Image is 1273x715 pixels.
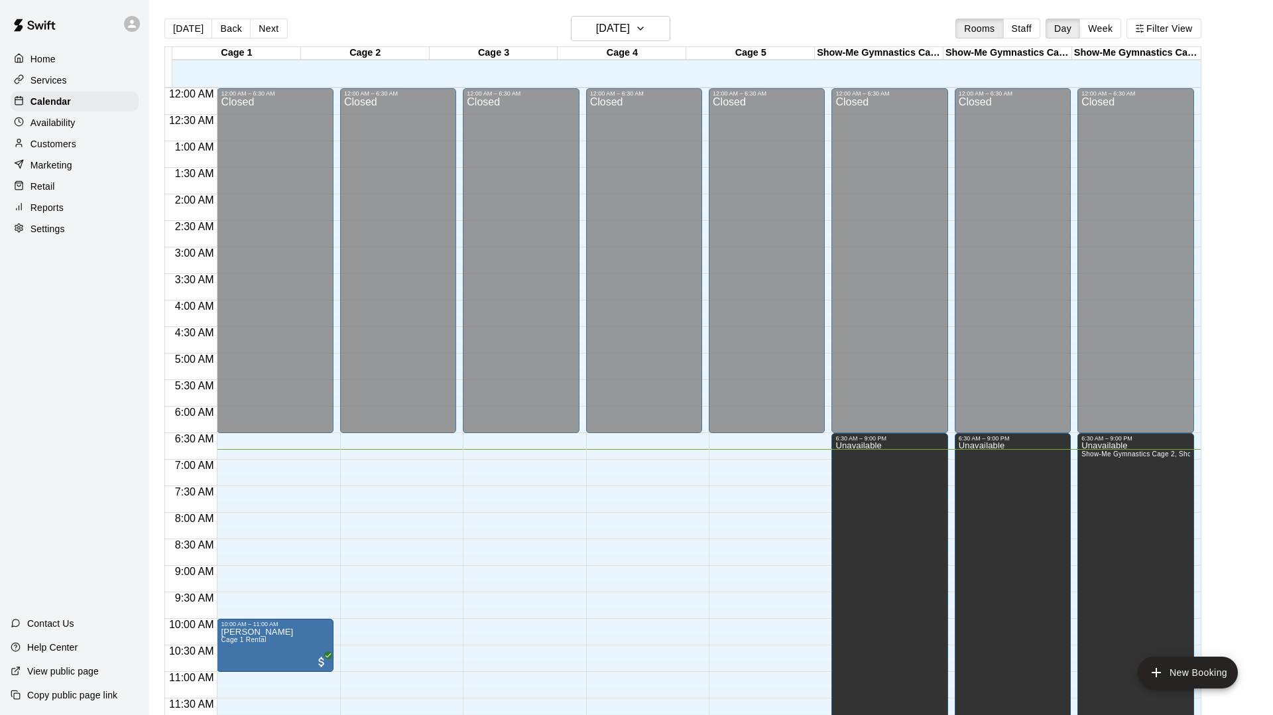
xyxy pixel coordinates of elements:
span: 8:00 AM [172,513,217,524]
p: Help Center [27,641,78,654]
div: Cage 4 [558,47,686,60]
button: Week [1079,19,1121,38]
div: 12:00 AM – 6:30 AM [467,90,575,97]
span: 5:00 AM [172,354,217,365]
p: Settings [30,222,65,235]
p: View public page [27,665,99,678]
button: [DATE] [164,19,212,38]
span: 10:00 AM [166,619,217,630]
span: 9:30 AM [172,592,217,604]
span: 12:00 AM [166,88,217,99]
div: 12:00 AM – 6:30 AM [590,90,698,97]
div: 6:30 AM – 9:00 PM [959,435,1067,442]
div: Cage 5 [686,47,815,60]
p: Calendar [30,95,71,108]
div: 12:00 AM – 6:30 AM: Closed [955,88,1071,433]
a: Availability [11,113,139,133]
div: Closed [344,97,452,438]
a: Settings [11,219,139,239]
div: 12:00 AM – 6:30 AM [1081,90,1189,97]
span: 9:00 AM [172,566,217,577]
div: 12:00 AM – 6:30 AM [344,90,452,97]
div: 10:00 AM – 11:00 AM [221,621,329,627]
a: Services [11,70,139,90]
div: Closed [467,97,575,438]
button: Back [212,19,251,38]
span: 3:00 AM [172,247,217,259]
span: 6:30 AM [172,433,217,444]
button: Next [250,19,287,38]
div: 12:00 AM – 6:30 AM: Closed [340,88,456,433]
div: 12:00 AM – 6:30 AM: Closed [463,88,579,433]
button: add [1138,657,1238,688]
span: 8:30 AM [172,539,217,551]
span: 7:30 AM [172,486,217,497]
p: Contact Us [27,617,74,630]
div: 12:00 AM – 6:30 AM: Closed [586,88,702,433]
span: 1:00 AM [172,141,217,153]
div: Closed [1081,97,1189,438]
div: 12:00 AM – 6:30 AM: Closed [831,88,947,433]
div: Cage 3 [430,47,558,60]
button: Day [1046,19,1080,38]
div: Show-Me Gymnastics Cage 1 [815,47,943,60]
span: 6:00 AM [172,407,217,418]
span: 2:00 AM [172,194,217,206]
h6: [DATE] [596,19,630,38]
button: Staff [1003,19,1041,38]
div: 10:00 AM – 11:00 AM: Paul Rotter [217,619,333,672]
button: Filter View [1126,19,1201,38]
span: 11:00 AM [166,672,217,683]
a: Retail [11,176,139,196]
span: 7:00 AM [172,460,217,471]
a: Reports [11,198,139,218]
a: Marketing [11,155,139,175]
p: Marketing [30,159,72,172]
div: Cage 2 [301,47,430,60]
p: Customers [30,137,76,151]
span: 2:30 AM [172,221,217,232]
span: Show-Me Gymnastics Cage 2, Show-Me Gymnastics Cage 3 [1081,450,1272,458]
button: Rooms [955,19,1003,38]
div: 12:00 AM – 6:30 AM [221,90,329,97]
span: Cage 1 Rental [221,636,266,643]
div: Closed [959,97,1067,438]
p: Reports [30,201,64,214]
p: Retail [30,180,55,193]
span: 11:30 AM [166,698,217,710]
span: 4:30 AM [172,327,217,338]
span: 1:30 AM [172,168,217,179]
a: Customers [11,134,139,154]
p: Services [30,74,67,87]
div: 12:00 AM – 6:30 AM [959,90,1067,97]
div: Show-Me Gymnastics Cage 2 [943,47,1072,60]
div: 12:00 AM – 6:30 AM: Closed [1077,88,1193,433]
span: 5:30 AM [172,380,217,391]
div: Closed [590,97,698,438]
div: Cage 1 [172,47,301,60]
div: 12:00 AM – 6:30 AM: Closed [217,88,333,433]
div: 6:30 AM – 9:00 PM [1081,435,1189,442]
div: Closed [835,97,943,438]
span: 4:00 AM [172,300,217,312]
p: Home [30,52,56,66]
span: 12:30 AM [166,115,217,126]
div: Closed [221,97,329,438]
a: Home [11,49,139,69]
p: Copy public page link [27,688,117,702]
div: Show-Me Gymnastics Cage 3 [1072,47,1201,60]
span: All customers have paid [315,655,328,669]
span: 3:30 AM [172,274,217,285]
span: 10:30 AM [166,645,217,657]
div: 6:30 AM – 9:00 PM [835,435,943,442]
a: Calendar [11,92,139,111]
